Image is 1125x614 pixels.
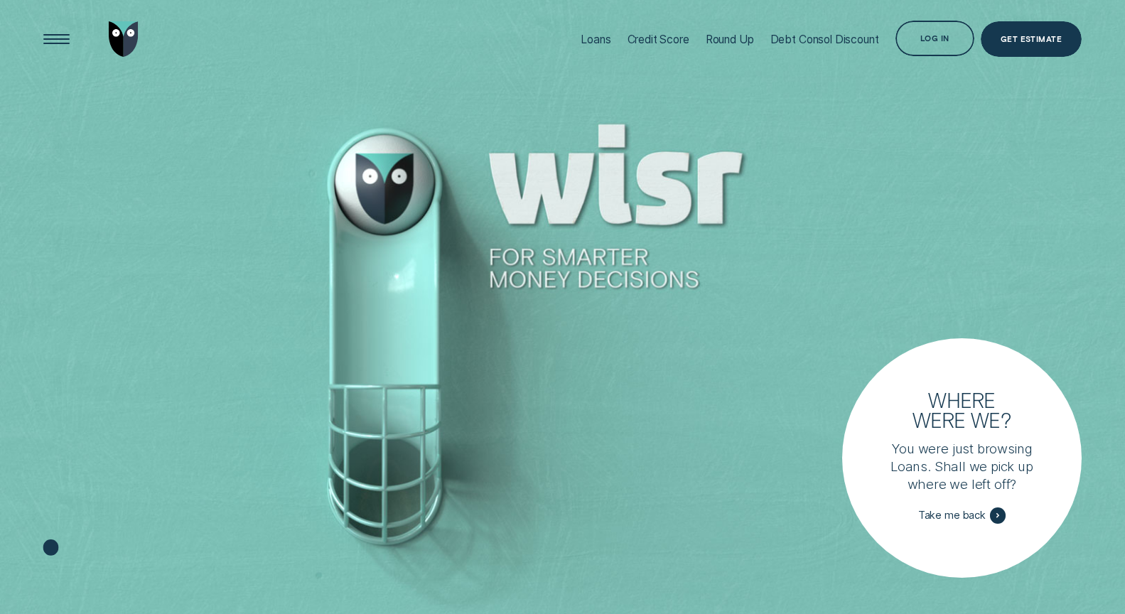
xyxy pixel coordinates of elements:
[109,21,139,57] img: Wisr
[39,21,75,57] button: Open Menu
[904,390,1020,429] h3: Where were we?
[895,21,974,56] button: Log in
[770,33,879,46] div: Debt Consol Discount
[581,33,610,46] div: Loans
[706,33,754,46] div: Round Up
[842,338,1082,578] a: Where were we?You were just browsing Loans. Shall we pick up where we left off?Take me back
[628,33,689,46] div: Credit Score
[981,21,1082,57] a: Get Estimate
[918,509,986,522] span: Take me back
[883,440,1040,493] p: You were just browsing Loans. Shall we pick up where we left off?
